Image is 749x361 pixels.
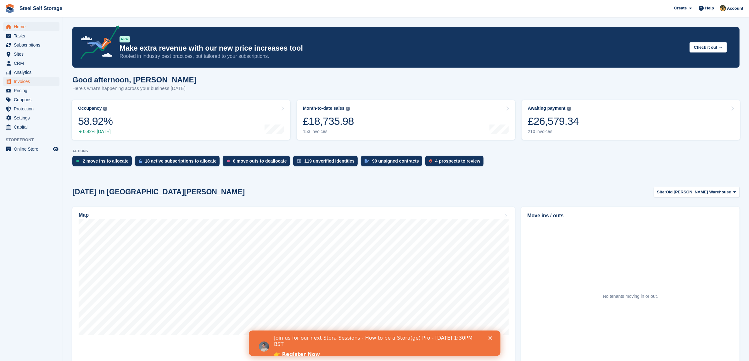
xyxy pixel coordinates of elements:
[3,114,59,122] a: menu
[654,187,740,197] button: Site: Old [PERSON_NAME] Warehouse
[75,25,119,61] img: price-adjustments-announcement-icon-8257ccfd72463d97f412b2fc003d46551f7dbcb40ab6d574587a9cd5c0d94...
[78,129,113,134] div: 0.42% [DATE]
[435,158,480,164] div: 4 prospects to review
[567,107,571,111] img: icon-info-grey-7440780725fd019a000dd9b08b2336e03edf1995a4989e88bcd33f0948082b44.svg
[78,106,102,111] div: Occupancy
[720,5,726,11] img: James Steel
[226,159,230,163] img: move_outs_to_deallocate_icon-f764333ba52eb49d3ac5e1228854f67142a1ed5810a6f6cc68b1a99e826820c5.svg
[3,68,59,77] a: menu
[72,100,290,140] a: Occupancy 58.92% 0.42% [DATE]
[303,129,354,134] div: 153 invoices
[72,188,245,196] h2: [DATE] in [GEOGRAPHIC_DATA][PERSON_NAME]
[120,44,685,53] p: Make extra revenue with our new price increases tool
[3,77,59,86] a: menu
[83,158,129,164] div: 2 move ins to allocate
[249,330,500,356] iframe: Intercom live chat banner
[103,107,107,111] img: icon-info-grey-7440780725fd019a000dd9b08b2336e03edf1995a4989e88bcd33f0948082b44.svg
[14,104,52,113] span: Protection
[705,5,714,11] span: Help
[14,86,52,95] span: Pricing
[14,59,52,68] span: CRM
[3,50,59,58] a: menu
[240,6,246,9] div: Close
[3,59,59,68] a: menu
[223,156,293,169] a: 6 move outs to deallocate
[666,189,731,195] span: Old [PERSON_NAME] Warehouse
[528,106,566,111] div: Awaiting payment
[528,115,579,128] div: £26,579.34
[78,115,113,128] div: 58.92%
[297,100,515,140] a: Month-to-date sales £18,735.98 153 invoices
[72,85,197,92] p: Here's what's happening across your business [DATE]
[6,137,63,143] span: Storefront
[3,31,59,40] a: menu
[120,36,130,42] div: NEW
[727,5,743,12] span: Account
[303,115,354,128] div: £18,735.98
[346,107,350,111] img: icon-info-grey-7440780725fd019a000dd9b08b2336e03edf1995a4989e88bcd33f0948082b44.svg
[135,156,223,169] a: 18 active subscriptions to allocate
[303,106,344,111] div: Month-to-date sales
[145,158,217,164] div: 18 active subscriptions to allocate
[17,3,65,14] a: Steel Self Storage
[14,22,52,31] span: Home
[3,123,59,131] a: menu
[3,104,59,113] a: menu
[25,21,71,28] a: 👉 Register Now
[365,159,369,163] img: contract_signature_icon-13c848040528278c33f63329250d36e43548de30e8caae1d1a13099fd9432cc5.svg
[690,42,727,53] button: Check it out →
[3,41,59,49] a: menu
[139,159,142,163] img: active_subscription_to_allocate_icon-d502201f5373d7db506a760aba3b589e785aa758c864c3986d89f69b8ff3...
[72,149,740,153] p: ACTIONS
[527,212,734,219] h2: Move ins / outs
[14,114,52,122] span: Settings
[79,212,89,218] h2: Map
[76,159,80,163] img: move_ins_to_allocate_icon-fdf77a2bb77ea45bf5b3d319d69a93e2d87916cf1d5bf7949dd705db3b84f3ca.svg
[14,41,52,49] span: Subscriptions
[72,156,135,169] a: 2 move ins to allocate
[674,5,687,11] span: Create
[14,31,52,40] span: Tasks
[14,95,52,104] span: Coupons
[657,189,666,195] span: Site:
[425,156,487,169] a: 4 prospects to review
[14,50,52,58] span: Sites
[305,158,355,164] div: 119 unverified identities
[3,145,59,153] a: menu
[522,100,740,140] a: Awaiting payment £26,579.34 210 invoices
[429,159,432,163] img: prospect-51fa495bee0391a8d652442698ab0144808aea92771e9ea1ae160a38d050c398.svg
[233,158,287,164] div: 6 move outs to deallocate
[3,22,59,31] a: menu
[372,158,419,164] div: 90 unsigned contracts
[120,53,685,60] p: Rooted in industry best practices, but tailored to your subscriptions.
[5,4,14,13] img: stora-icon-8386f47178a22dfd0bd8f6a31ec36ba5ce8667c1dd55bd0f319d3a0aa187defe.svg
[14,77,52,86] span: Invoices
[3,95,59,104] a: menu
[52,145,59,153] a: Preview store
[603,293,658,300] div: No tenants moving in or out.
[528,129,579,134] div: 210 invoices
[14,145,52,153] span: Online Store
[72,75,197,84] h1: Good afternoon, [PERSON_NAME]
[3,86,59,95] a: menu
[14,68,52,77] span: Analytics
[297,159,301,163] img: verify_identity-adf6edd0f0f0b5bbfe63781bf79b02c33cf7c696d77639b501bdc392416b5a36.svg
[293,156,361,169] a: 119 unverified identities
[14,123,52,131] span: Capital
[361,156,425,169] a: 90 unsigned contracts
